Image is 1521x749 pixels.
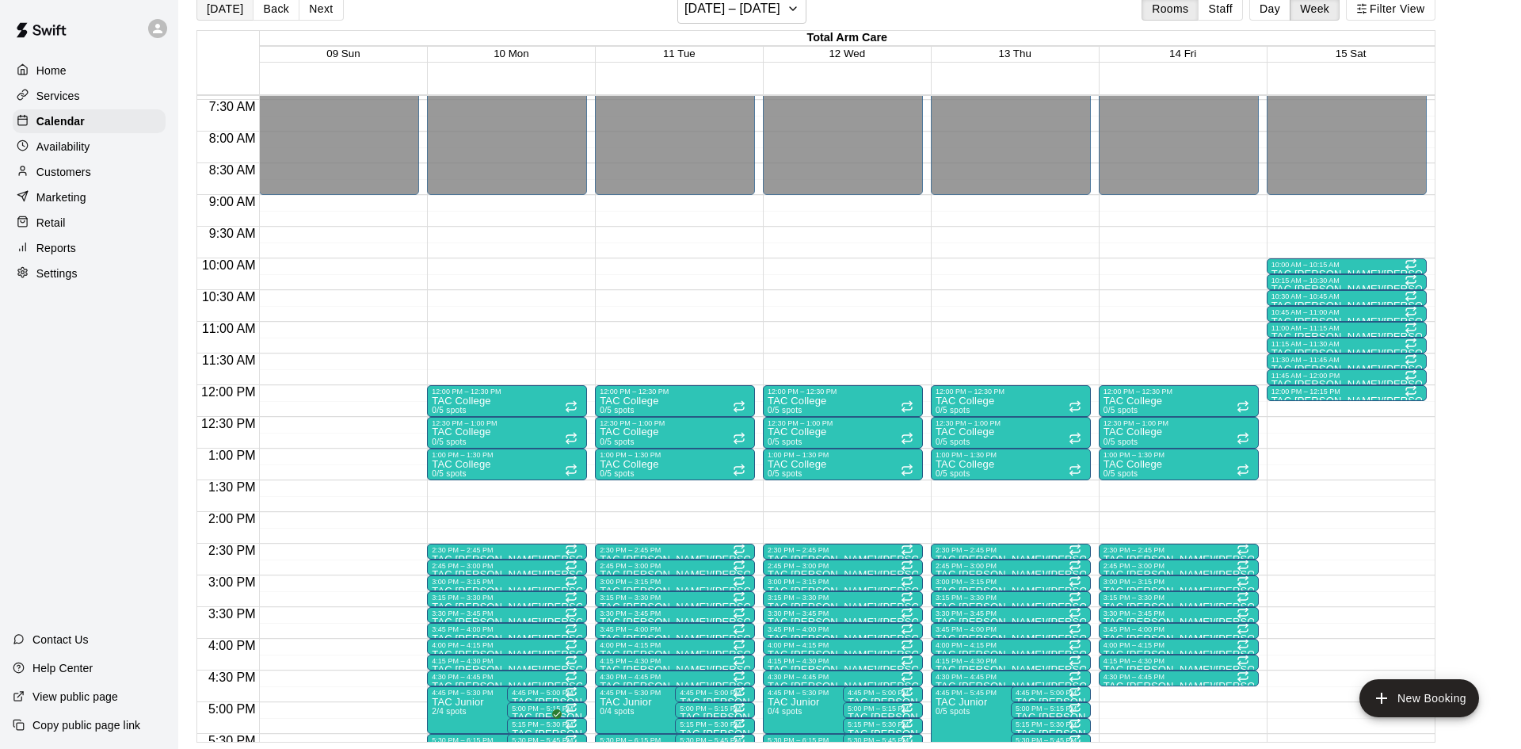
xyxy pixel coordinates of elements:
div: 3:00 PM – 3:15 PM: TAC Tom/Mike [427,575,587,591]
div: 2:30 PM – 2:45 PM: TAC Tom/Mike [427,544,587,560]
span: Recurring event [565,654,578,667]
span: Recurring event [733,464,745,476]
span: 12 Wed [829,48,865,59]
span: Recurring event [1069,638,1081,651]
div: 12:00 PM – 12:30 PM: TAC College [931,385,1091,417]
a: Reports [13,236,166,260]
span: 2:00 PM [204,512,260,525]
p: Customers [36,164,91,180]
div: 4:15 PM – 4:30 PM [1104,657,1254,665]
div: Settings [13,262,166,285]
div: 12:00 PM – 12:30 PM [600,388,750,396]
span: Recurring event [1069,670,1081,682]
span: Recurring event [901,432,913,445]
div: 2:30 PM – 2:45 PM [432,546,582,554]
span: 0/5 spots filled [768,469,802,478]
div: 3:30 PM – 3:45 PM [1104,610,1254,617]
div: 2:45 PM – 3:00 PM [1104,562,1254,570]
div: 2:30 PM – 2:45 PM: TAC Tom/Mike [931,544,1091,560]
span: Recurring event [565,543,578,556]
div: 3:30 PM – 3:45 PM: TAC Tom/Mike [427,607,587,623]
div: 3:00 PM – 3:15 PM [936,578,1086,586]
span: 9:30 AM [205,227,260,240]
div: 12:00 PM – 12:30 PM: TAC College [427,385,587,417]
div: 3:45 PM – 4:00 PM [768,625,918,633]
div: 4:30 PM – 4:45 PM: TAC Tom/Mike [763,671,923,686]
div: 3:45 PM – 4:00 PM: TAC Tom/Mike [931,623,1091,639]
div: 4:30 PM – 4:45 PM [1104,673,1254,681]
div: 10:30 AM – 10:45 AM: TAC Todd/Brad [1267,290,1427,306]
span: 0/5 spots filled [936,406,970,415]
span: Recurring event [901,543,913,556]
span: Recurring event [1237,654,1249,667]
div: 3:30 PM – 3:45 PM [432,610,582,617]
span: 0/5 spots filled [936,469,970,478]
a: Home [13,59,166,82]
div: 3:15 PM – 3:30 PM: TAC Tom/Mike [595,591,755,607]
p: Retail [36,215,66,231]
span: 0/5 spots filled [600,438,635,446]
span: Recurring event [901,464,913,476]
span: Recurring event [733,400,745,413]
div: 11:30 AM – 11:45 AM [1271,356,1422,364]
div: 11:45 AM – 12:00 PM: TAC Todd/Brad [1267,369,1427,385]
span: 1:30 PM [204,480,260,494]
div: 3:30 PM – 3:45 PM: TAC Tom/Mike [931,607,1091,623]
span: 09 Sun [326,48,360,59]
div: Marketing [13,185,166,209]
div: 12:30 PM – 1:00 PM: TAC College [595,417,755,449]
span: Recurring event [733,638,745,651]
div: 10:00 AM – 10:15 AM [1271,261,1422,269]
span: Recurring event [1237,606,1249,619]
div: 3:30 PM – 3:45 PM [936,610,1086,617]
span: Recurring event [1069,654,1081,667]
span: Recurring event [901,638,913,651]
span: Recurring event [565,590,578,603]
p: Help Center [32,660,93,676]
p: Calendar [36,113,85,129]
span: Recurring event [1405,273,1417,286]
div: 12:30 PM – 1:00 PM [936,419,1086,427]
span: Recurring event [733,622,745,635]
div: 4:30 PM – 4:45 PM: TAC Tom/Mike [1099,671,1259,686]
span: 12:30 PM [197,417,259,430]
span: 2:30 PM [204,544,260,557]
span: Recurring event [901,590,913,603]
div: 2:30 PM – 2:45 PM [936,546,1086,554]
span: 0/5 spots filled [432,438,467,446]
span: Recurring event [733,590,745,603]
div: 3:00 PM – 3:15 PM: TAC Tom/Mike [595,575,755,591]
span: Recurring event [565,606,578,619]
div: 2:45 PM – 3:00 PM: TAC Tom/Mike [595,560,755,575]
p: Reports [36,240,76,256]
a: Customers [13,160,166,184]
span: Recurring event [565,464,578,476]
div: 3:00 PM – 3:15 PM [1104,578,1254,586]
button: 10 Mon [494,48,528,59]
span: Recurring event [733,575,745,587]
p: Settings [36,266,78,281]
div: 3:15 PM – 3:30 PM [432,594,582,602]
div: 2:45 PM – 3:00 PM: TAC Tom/Mike [763,560,923,575]
div: 12:00 PM – 12:30 PM: TAC College [1099,385,1259,417]
p: Contact Us [32,632,89,648]
div: 11:00 AM – 11:15 AM: TAC Todd/Brad [1267,322,1427,338]
div: 2:30 PM – 2:45 PM: TAC Tom/Mike [763,544,923,560]
span: Recurring event [1237,400,1249,413]
span: 8:00 AM [205,132,260,145]
div: 4:00 PM – 4:15 PM: TAC Tom/Mike [763,639,923,655]
div: 2:45 PM – 3:00 PM: TAC Tom/Mike [931,560,1091,575]
span: Recurring event [1405,384,1417,397]
div: 3:00 PM – 3:15 PM: TAC Tom/Mike [1099,575,1259,591]
button: 15 Sat [1336,48,1367,59]
span: Recurring event [1069,432,1081,445]
span: Recurring event [733,559,745,571]
span: Recurring event [565,638,578,651]
span: 14 Fri [1169,48,1196,59]
span: Recurring event [1237,432,1249,445]
div: 10:45 AM – 11:00 AM: TAC Todd/Brad [1267,306,1427,322]
span: 0/5 spots filled [768,438,802,446]
span: Recurring event [901,654,913,667]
